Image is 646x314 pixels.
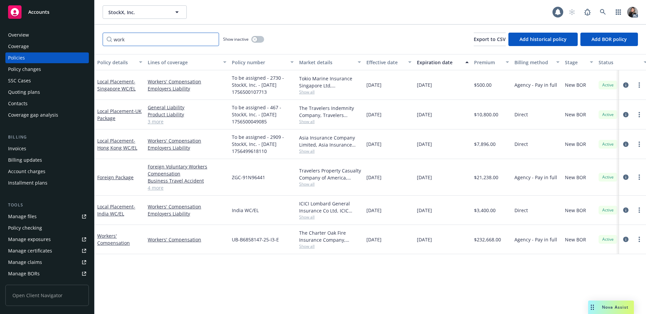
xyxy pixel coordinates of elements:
[299,243,361,249] span: Show all
[299,229,361,243] div: The Charter Oak Fire Insurance Company, Travelers Insurance
[366,59,404,66] div: Effective date
[8,268,40,279] div: Manage BORs
[508,33,578,46] button: Add historical policy
[232,133,294,155] span: To be assigned - 2909 - StockX, Inc. - [DATE] 1756499618110
[299,89,361,95] span: Show all
[232,74,294,95] span: To be assigned - 2730 - StockX, Inc. - [DATE] 1756500107713
[635,206,643,214] a: more
[148,59,219,66] div: Lines of coverage
[5,166,89,177] a: Account charges
[565,111,586,118] span: New BOR
[5,52,89,63] a: Policies
[588,301,597,314] div: Drag to move
[514,59,552,66] div: Billing method
[599,59,640,66] div: Status
[299,181,361,187] span: Show all
[5,223,89,233] a: Policy checking
[8,257,42,268] div: Manage claims
[565,81,586,88] span: New BOR
[601,82,615,88] span: Active
[5,257,89,268] a: Manage claims
[97,138,137,151] a: Local Placement
[635,111,643,119] a: more
[5,75,89,86] a: SSC Cases
[8,166,45,177] div: Account charges
[565,5,579,19] a: Start snowing
[5,3,89,22] a: Accounts
[581,5,594,19] a: Report a Bug
[580,33,638,46] button: Add BOR policy
[514,141,528,148] span: Direct
[5,98,89,109] a: Contacts
[417,207,432,214] span: [DATE]
[97,233,130,246] a: Workers' Compensation
[514,236,557,243] span: Agency - Pay in full
[5,30,89,40] a: Overview
[601,141,615,147] span: Active
[612,5,625,19] a: Switch app
[5,41,89,52] a: Coverage
[148,85,226,92] a: Employers Liability
[596,5,610,19] a: Search
[299,75,361,89] div: Tokio Marine Insurance Singapore Ltd, [GEOGRAPHIC_DATA] Marine America
[474,36,506,42] span: Export to CSV
[5,64,89,75] a: Policy changes
[5,285,89,306] span: Open Client Navigator
[299,59,354,66] div: Market details
[622,140,630,148] a: circleInformation
[299,200,361,214] div: ICICI Lombard General Insurance Co Ltd, ICIC Lombard
[601,236,615,242] span: Active
[366,111,382,118] span: [DATE]
[8,211,37,222] div: Manage files
[148,78,226,85] a: Workers' Compensation
[635,235,643,243] a: more
[366,81,382,88] span: [DATE]
[8,245,52,256] div: Manage certificates
[364,54,414,70] button: Effective date
[5,110,89,120] a: Coverage gap analysis
[8,75,31,86] div: SSC Cases
[635,173,643,181] a: more
[474,207,496,214] span: $3,400.00
[296,54,364,70] button: Market details
[97,203,135,217] a: Local Placement
[148,210,226,217] a: Employers Liability
[471,54,512,70] button: Premium
[8,41,29,52] div: Coverage
[512,54,562,70] button: Billing method
[417,81,432,88] span: [DATE]
[565,174,586,181] span: New BOR
[232,174,265,181] span: ZGC-91N96441
[601,174,615,180] span: Active
[5,155,89,165] a: Billing updates
[95,54,145,70] button: Policy details
[514,111,528,118] span: Direct
[366,174,382,181] span: [DATE]
[5,134,89,141] div: Billing
[5,234,89,245] span: Manage exposures
[5,268,89,279] a: Manage BORs
[223,36,249,42] span: Show inactive
[299,148,361,154] span: Show all
[5,87,89,97] a: Quoting plans
[8,64,41,75] div: Policy changes
[8,223,42,233] div: Policy checking
[299,167,361,181] div: Travelers Property Casualty Company of America, Travelers Insurance
[565,141,586,148] span: New BOR
[5,178,89,188] a: Installment plans
[565,236,586,243] span: New BOR
[5,143,89,154] a: Invoices
[145,54,229,70] button: Lines of coverage
[148,203,226,210] a: Workers' Compensation
[591,36,627,42] span: Add BOR policy
[562,54,596,70] button: Stage
[622,206,630,214] a: circleInformation
[97,108,142,121] a: Local Placement
[622,111,630,119] a: circleInformation
[565,59,586,66] div: Stage
[5,245,89,256] a: Manage certificates
[622,81,630,89] a: circleInformation
[474,174,498,181] span: $21,238.00
[103,33,219,46] input: Filter by keyword...
[299,214,361,220] span: Show all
